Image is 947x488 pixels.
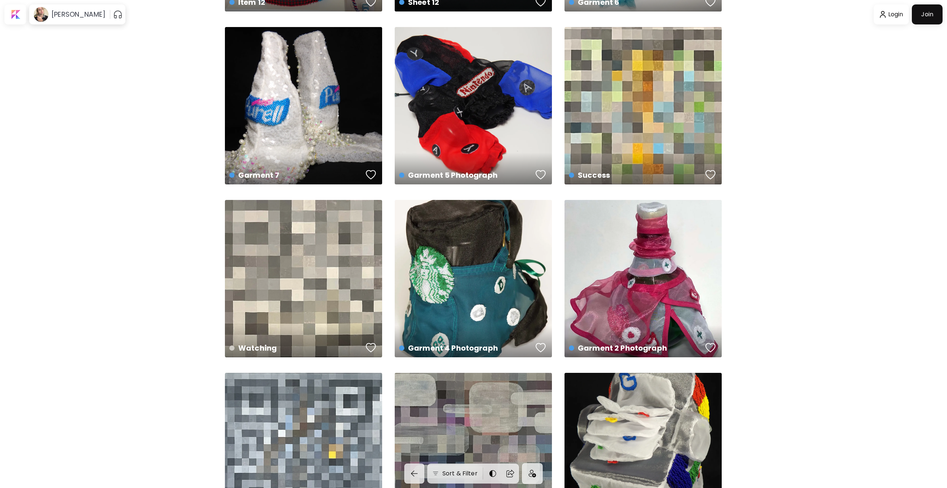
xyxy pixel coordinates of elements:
button: pauseOutline IconGradient Icon [113,9,122,20]
h4: Garment 7 [229,170,363,181]
h4: Garment 4 Photograph [399,342,533,354]
button: favorites [704,340,718,355]
button: favorites [364,167,378,182]
a: Garment 4 Photographfavoriteshttps://cdn.kaleido.art/CDN/Artwork/164505/Primary/medium.webp?updat... [395,200,552,357]
h4: Watching [229,342,363,354]
img: icon [529,470,536,477]
h4: Garment 5 Photograph [399,170,533,181]
a: Garment 2 Photographfavoriteshttps://cdn.kaleido.art/CDN/Artwork/164502/Primary/medium.webp?updat... [565,200,722,357]
h6: [PERSON_NAME] [51,10,105,19]
a: Join [912,4,943,24]
img: back [410,469,419,478]
h6: Sort & Filter [442,469,478,478]
h4: Garment 2 Photograph [569,342,703,354]
a: Watchingfavoriteshttps://cdn.kaleido.art/CDN/Artwork/138438/Primary/medium.webp?updated=624999 [225,200,382,357]
a: back [404,464,427,484]
button: back [404,464,424,484]
button: favorites [534,340,548,355]
button: favorites [364,340,378,355]
button: favorites [704,167,718,182]
a: Successfavoriteshttps://cdn.kaleido.art/CDN/Artwork/136732/Primary/medium.webp?updated=616605 [565,27,722,184]
a: Garment 5 Photographfavoriteshttps://cdn.kaleido.art/CDN/Artwork/163780/Primary/medium.webp?updat... [395,27,552,184]
h4: Success [569,170,703,181]
button: favorites [534,167,548,182]
a: Garment 7favoriteshttps://cdn.kaleido.art/CDN/Artwork/127998/Primary/medium.webp?updated=574616 [225,27,382,184]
